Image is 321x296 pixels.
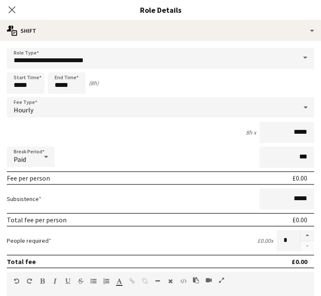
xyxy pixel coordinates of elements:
label: Subsistence [7,195,41,203]
div: Total fee per person [7,216,67,224]
div: Fee per person [7,174,50,182]
button: Italic [52,278,58,285]
button: Strikethrough [78,278,84,285]
button: Underline [65,278,71,285]
button: Undo [14,278,20,285]
button: HTML Code [180,278,186,285]
span: Paid [14,155,26,164]
label: People required [7,237,51,244]
button: Unordered List [90,278,96,285]
button: Increase [301,230,314,241]
div: £0.00 [292,216,307,224]
button: Clear Formatting [167,278,173,285]
button: Horizontal Line [155,278,160,285]
div: £0.00 [292,257,307,266]
div: £0.00 x [257,237,273,244]
button: Paste as plain text [193,277,199,284]
div: 8h x [246,129,256,136]
button: Redo [26,278,32,285]
button: Bold [39,278,45,285]
button: Insert video [206,277,212,284]
div: Total fee [7,257,36,266]
div: (8h) [89,79,99,87]
span: Hourly [14,106,33,114]
div: £0.00 [292,174,307,182]
button: Ordered List [103,278,109,285]
button: Text Color [116,278,122,285]
button: Fullscreen [219,277,225,284]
